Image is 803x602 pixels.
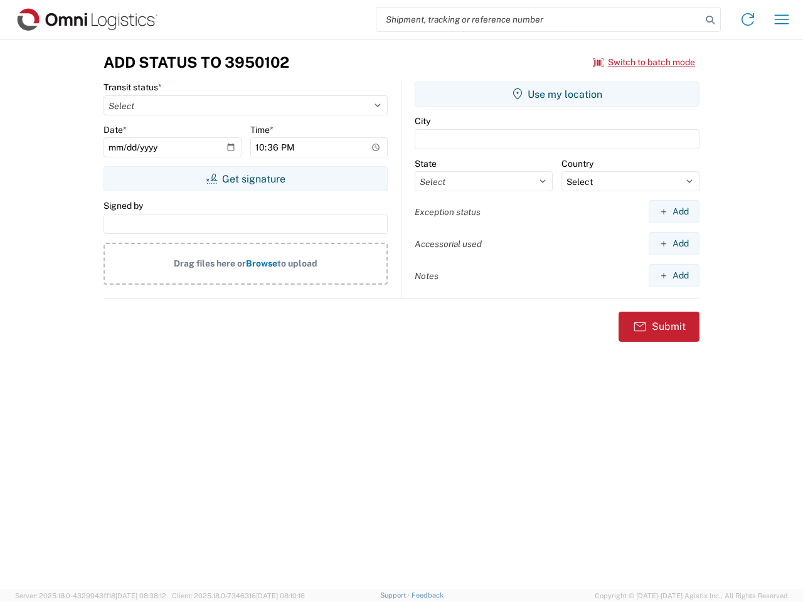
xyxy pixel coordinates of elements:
[412,591,444,599] a: Feedback
[104,166,388,191] button: Get signature
[246,258,277,268] span: Browse
[104,124,127,135] label: Date
[104,53,289,71] h3: Add Status to 3950102
[115,592,166,599] span: [DATE] 08:38:12
[415,82,699,107] button: Use my location
[415,238,482,250] label: Accessorial used
[104,200,143,211] label: Signed by
[172,592,305,599] span: Client: 2025.18.0-7346316
[593,52,695,73] button: Switch to batch mode
[415,270,439,282] label: Notes
[376,8,701,31] input: Shipment, tracking or reference number
[256,592,305,599] span: [DATE] 08:10:16
[649,232,699,255] button: Add
[277,258,317,268] span: to upload
[174,258,246,268] span: Drag files here or
[595,590,788,601] span: Copyright © [DATE]-[DATE] Agistix Inc., All Rights Reserved
[380,591,412,599] a: Support
[250,124,274,135] label: Time
[415,158,437,169] label: State
[104,82,162,93] label: Transit status
[415,206,481,218] label: Exception status
[649,200,699,223] button: Add
[649,264,699,287] button: Add
[15,592,166,599] span: Server: 2025.18.0-4329943ff18
[561,158,593,169] label: Country
[619,312,699,342] button: Submit
[415,115,430,127] label: City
